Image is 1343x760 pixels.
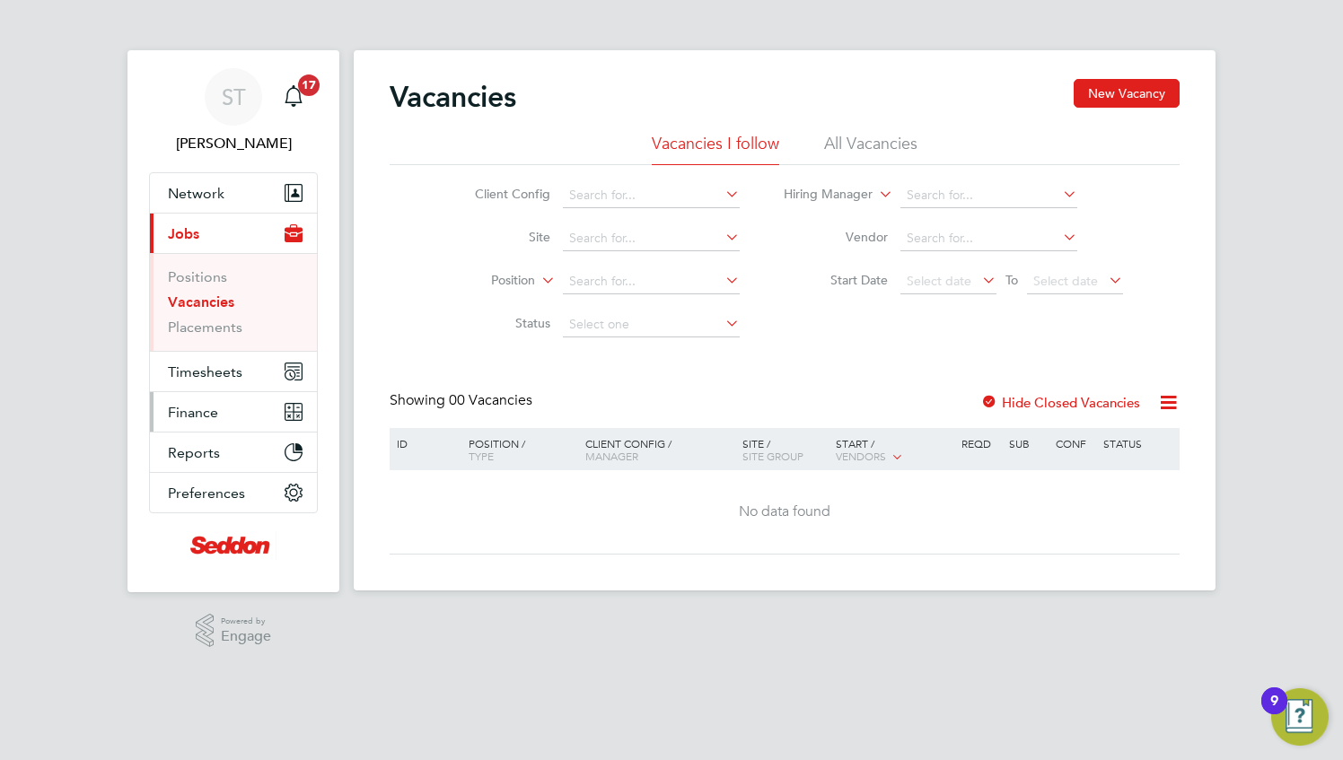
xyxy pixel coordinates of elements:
a: Vacancies [168,293,234,310]
div: Conf [1051,428,1098,459]
div: Status [1099,428,1177,459]
div: 9 [1270,701,1278,724]
span: Manager [585,449,638,463]
label: Client Config [447,186,550,202]
label: Vendor [785,229,888,245]
span: 17 [298,74,320,96]
label: Site [447,229,550,245]
div: Client Config / [581,428,738,471]
input: Search for... [563,183,740,208]
a: Go to home page [149,531,318,560]
input: Search for... [900,226,1077,251]
li: All Vacancies [824,133,917,165]
span: Sharon Thompson [149,133,318,154]
label: Status [447,315,550,331]
a: Powered byEngage [196,614,272,648]
button: Network [150,173,317,213]
button: New Vacancy [1074,79,1180,108]
span: ST [222,85,246,109]
div: Jobs [150,253,317,351]
a: Positions [168,268,227,285]
input: Search for... [563,269,740,294]
span: Select date [907,273,971,289]
div: ID [392,428,455,459]
span: To [1000,268,1023,292]
label: Position [432,272,535,290]
button: Preferences [150,473,317,512]
button: Finance [150,392,317,432]
a: Placements [168,319,242,336]
div: Sub [1005,428,1051,459]
button: Timesheets [150,352,317,391]
label: Start Date [785,272,888,288]
span: Timesheets [168,363,242,380]
div: Site / [738,428,832,471]
span: Preferences [168,485,245,502]
span: Network [168,185,224,202]
a: 17 [276,68,312,126]
h2: Vacancies [390,79,516,115]
button: Open Resource Center, 9 new notifications [1271,688,1329,746]
label: Hiring Manager [769,186,873,204]
input: Search for... [563,226,740,251]
span: Select date [1033,273,1098,289]
div: No data found [392,502,1177,521]
a: ST[PERSON_NAME] [149,68,318,154]
img: seddonconstruction-logo-retina.png [190,531,276,560]
span: Finance [168,404,218,421]
nav: Main navigation [127,50,339,592]
span: Reports [168,444,220,461]
span: Powered by [221,614,271,629]
span: Type [469,449,494,463]
input: Search for... [900,183,1077,208]
span: Engage [221,629,271,644]
div: Showing [390,391,536,410]
span: Vendors [836,449,886,463]
button: Jobs [150,214,317,253]
div: Start / [831,428,957,473]
input: Select one [563,312,740,337]
span: 00 Vacancies [449,391,532,409]
div: Reqd [957,428,1004,459]
button: Reports [150,432,317,472]
span: Jobs [168,225,199,242]
li: Vacancies I follow [652,133,779,165]
label: Hide Closed Vacancies [980,394,1140,411]
div: Position / [455,428,581,471]
span: Site Group [742,449,803,463]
